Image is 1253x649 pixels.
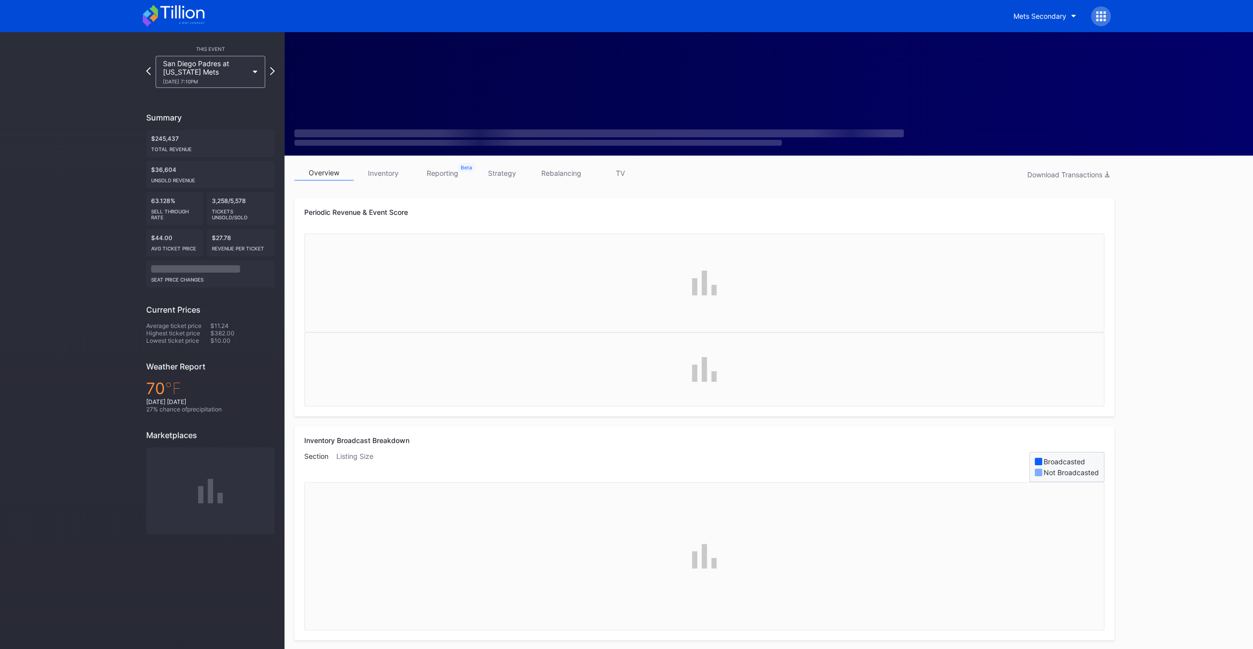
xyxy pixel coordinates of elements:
div: $11.24 [210,322,275,329]
div: San Diego Padres at [US_STATE] Mets [163,59,248,84]
div: Avg ticket price [151,242,198,251]
div: Weather Report [146,362,275,371]
div: $382.00 [210,329,275,337]
div: Inventory Broadcast Breakdown [304,436,1104,445]
div: Total Revenue [151,142,270,152]
div: Listing Size [336,452,381,482]
button: Download Transactions [1022,168,1114,181]
div: Tickets Unsold/Sold [212,204,270,220]
div: Current Prices [146,305,275,315]
div: Not Broadcasted [1044,468,1099,477]
div: 63.128% [146,192,203,225]
div: Highest ticket price [146,329,210,337]
a: TV [591,165,650,181]
div: Marketplaces [146,430,275,440]
div: Average ticket price [146,322,210,329]
a: reporting [413,165,472,181]
span: ℉ [165,379,181,398]
div: Section [304,452,336,482]
div: 3,258/5,578 [207,192,275,225]
a: overview [294,165,354,181]
a: strategy [472,165,531,181]
div: Revenue per ticket [212,242,270,251]
div: Broadcasted [1044,457,1085,466]
div: [DATE] 7:10PM [163,79,248,84]
div: Download Transactions [1027,170,1109,179]
div: Lowest ticket price [146,337,210,344]
div: Mets Secondary [1013,12,1066,20]
div: $245,437 [146,130,275,157]
div: $27.78 [207,229,275,256]
div: Unsold Revenue [151,173,270,183]
div: $10.00 [210,337,275,344]
div: Periodic Revenue & Event Score [304,208,1104,216]
div: $36,604 [146,161,275,188]
div: Sell Through Rate [151,204,198,220]
div: 70 [146,379,275,398]
div: 27 % chance of precipitation [146,406,275,413]
a: inventory [354,165,413,181]
div: seat price changes [151,273,270,283]
button: Mets Secondary [1006,7,1084,25]
div: Summary [146,113,275,122]
div: This Event [146,46,275,52]
a: rebalancing [531,165,591,181]
div: $44.00 [146,229,203,256]
div: [DATE] [DATE] [146,398,275,406]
